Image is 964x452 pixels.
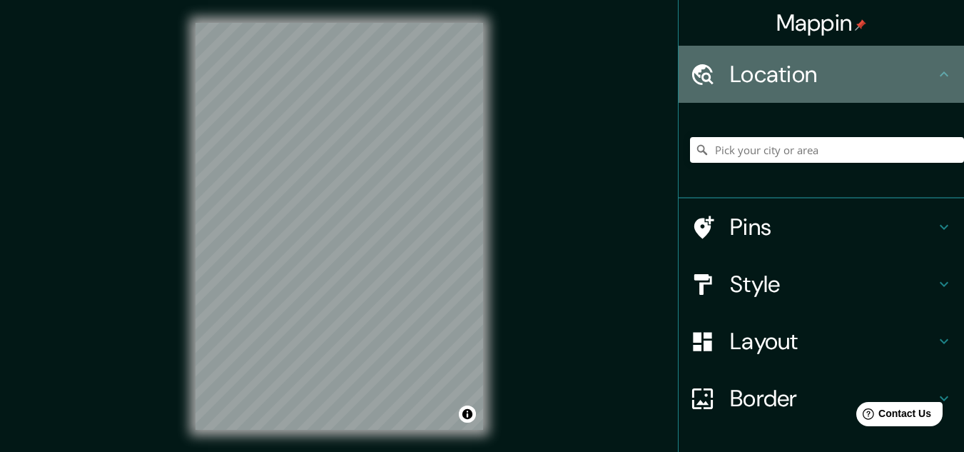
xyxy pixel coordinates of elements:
img: pin-icon.png [855,19,866,31]
h4: Mappin [776,9,867,37]
h4: Border [730,384,935,413]
iframe: Help widget launcher [837,396,948,436]
div: Pins [679,199,964,256]
div: Border [679,370,964,427]
h4: Style [730,270,935,298]
h4: Location [730,60,935,89]
div: Layout [679,313,964,370]
h4: Layout [730,327,935,356]
h4: Pins [730,213,935,241]
button: Toggle attribution [459,406,476,423]
div: Style [679,256,964,313]
input: Pick your city or area [690,137,964,163]
div: Location [679,46,964,103]
canvas: Map [196,23,483,430]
